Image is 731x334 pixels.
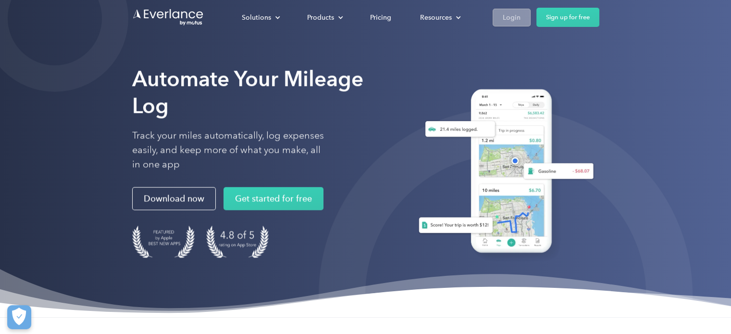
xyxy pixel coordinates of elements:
[132,8,204,26] a: Go to homepage
[132,66,363,118] strong: Automate Your Mileage Log
[503,12,520,24] div: Login
[493,9,531,26] a: Login
[360,9,401,26] a: Pricing
[132,128,324,172] p: Track your miles automatically, log expenses easily, and keep more of what you make, all in one app
[132,225,195,258] img: Badge for Featured by Apple Best New Apps
[370,12,391,24] div: Pricing
[206,225,269,258] img: 4.9 out of 5 stars on the app store
[407,82,599,264] img: Everlance, mileage tracker app, expense tracking app
[536,8,599,27] a: Sign up for free
[223,187,323,210] a: Get started for free
[307,12,334,24] div: Products
[132,187,216,210] a: Download now
[232,9,288,26] div: Solutions
[420,12,452,24] div: Resources
[410,9,469,26] div: Resources
[297,9,351,26] div: Products
[242,12,271,24] div: Solutions
[7,305,31,329] button: Cookies Settings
